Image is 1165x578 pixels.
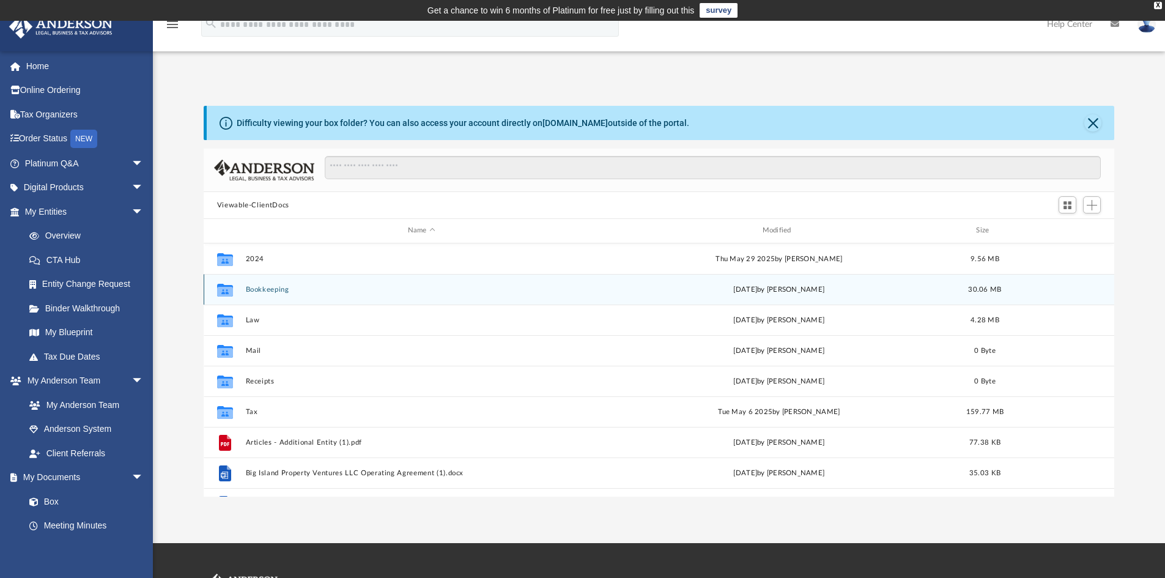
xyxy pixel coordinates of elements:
[969,439,1000,445] span: 77.38 KB
[245,225,597,236] div: Name
[603,406,955,417] div: Tue May 6 2025 by [PERSON_NAME]
[974,347,996,354] span: 0 Byte
[733,286,757,292] span: [DATE]
[1083,196,1101,213] button: Add
[969,469,1000,476] span: 35.03 KB
[204,243,1115,497] div: grid
[217,200,289,211] button: Viewable-ClientDocs
[131,369,156,394] span: arrow_drop_down
[245,408,597,416] button: Tax
[9,102,162,127] a: Tax Organizers
[245,469,597,477] button: Big Island Property Ventures LLC Operating Agreement (1).docx
[1137,15,1156,33] img: User Pic
[9,78,162,103] a: Online Ordering
[17,417,156,442] a: Anderson System
[131,176,156,201] span: arrow_drop_down
[9,369,156,393] a: My Anderson Teamarrow_drop_down
[17,441,156,465] a: Client Referrals
[603,345,955,356] div: [DATE] by [PERSON_NAME]
[245,316,597,324] button: Law
[1059,196,1077,213] button: Switch to Grid View
[603,437,955,448] div: [DATE] by [PERSON_NAME]
[9,127,162,152] a: Order StatusNEW
[971,316,999,323] span: 4.28 MB
[966,408,1004,415] span: 159.77 MB
[17,296,162,320] a: Binder Walkthrough
[9,199,162,224] a: My Entitiesarrow_drop_down
[603,467,955,478] div: [DATE] by [PERSON_NAME]
[960,225,1009,236] div: Size
[204,17,218,30] i: search
[9,151,162,176] a: Platinum Q&Aarrow_drop_down
[325,156,1101,179] input: Search files and folders
[603,314,955,325] div: [DATE] by [PERSON_NAME]
[542,118,608,128] a: [DOMAIN_NAME]
[9,176,162,200] a: Digital Productsarrow_drop_down
[245,439,597,446] button: Articles - Additional Entity (1).pdf
[245,377,597,385] button: Receipts
[245,347,597,355] button: Mail
[9,465,156,490] a: My Documentsarrow_drop_down
[427,3,695,18] div: Get a chance to win 6 months of Platinum for free just by filling out this
[9,54,162,78] a: Home
[131,151,156,176] span: arrow_drop_down
[603,253,955,264] div: Thu May 29 2025 by [PERSON_NAME]
[237,117,689,130] div: Difficulty viewing your box folder? You can also access your account directly on outside of the p...
[1015,225,1100,236] div: id
[968,286,1001,292] span: 30.06 MB
[602,225,955,236] div: Modified
[17,320,156,345] a: My Blueprint
[17,224,162,248] a: Overview
[700,3,738,18] a: survey
[603,284,955,295] div: by [PERSON_NAME]
[245,255,597,263] button: 2024
[974,377,996,384] span: 0 Byte
[17,489,150,514] a: Box
[245,286,597,294] button: Bookkeeping
[131,465,156,491] span: arrow_drop_down
[6,15,116,39] img: Anderson Advisors Platinum Portal
[165,23,180,32] a: menu
[70,130,97,148] div: NEW
[1084,114,1101,132] button: Close
[603,376,955,387] div: [DATE] by [PERSON_NAME]
[971,255,999,262] span: 9.56 MB
[17,248,162,272] a: CTA Hub
[17,272,162,297] a: Entity Change Request
[17,514,156,538] a: Meeting Minutes
[1154,2,1162,9] div: close
[17,344,162,369] a: Tax Due Dates
[17,393,150,417] a: My Anderson Team
[131,199,156,224] span: arrow_drop_down
[209,225,240,236] div: id
[165,17,180,32] i: menu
